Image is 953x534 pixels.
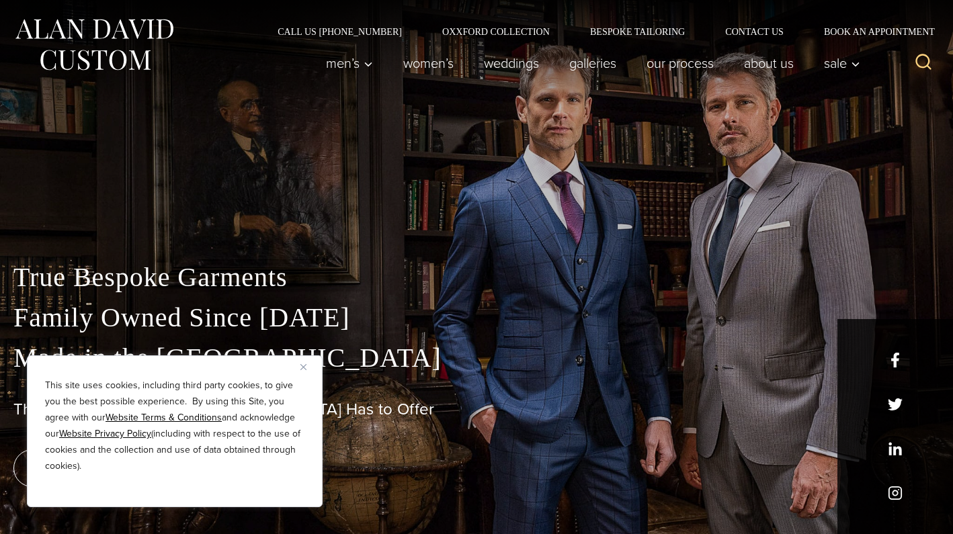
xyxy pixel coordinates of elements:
[388,50,469,77] a: Women’s
[13,15,175,75] img: Alan David Custom
[45,377,304,474] p: This site uses cookies, including third party cookies, to give you the best possible experience. ...
[554,50,632,77] a: Galleries
[311,50,868,77] nav: Primary Navigation
[13,400,940,419] h1: The Best Custom Suits [GEOGRAPHIC_DATA] Has to Offer
[257,27,940,36] nav: Secondary Navigation
[824,56,860,70] span: Sale
[106,410,222,425] a: Website Terms & Conditions
[632,50,729,77] a: Our Process
[326,56,373,70] span: Men’s
[59,427,151,441] a: Website Privacy Policy
[13,449,202,487] a: book an appointment
[469,50,554,77] a: weddings
[422,27,570,36] a: Oxxford Collection
[705,27,804,36] a: Contact Us
[907,47,940,79] button: View Search Form
[729,50,809,77] a: About Us
[804,27,940,36] a: Book an Appointment
[13,257,940,378] p: True Bespoke Garments Family Owned Since [DATE] Made in the [GEOGRAPHIC_DATA]
[300,364,306,370] img: Close
[570,27,705,36] a: Bespoke Tailoring
[257,27,422,36] a: Call Us [PHONE_NUMBER]
[300,359,317,375] button: Close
